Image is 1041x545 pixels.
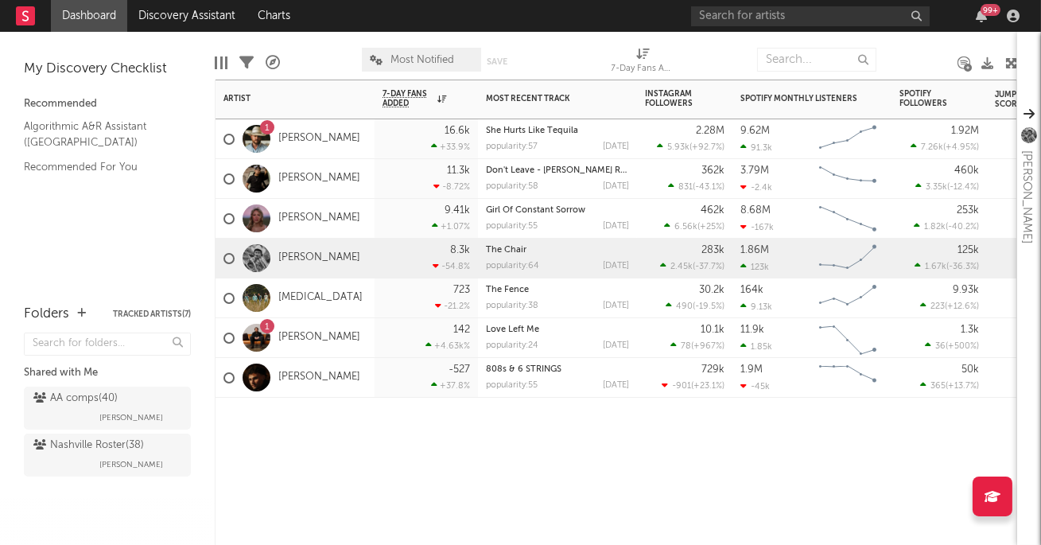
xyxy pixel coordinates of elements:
[486,206,585,215] a: Girl Of Constant Sorrow
[435,301,470,311] div: -21.2 %
[953,285,979,295] div: 9.93k
[24,333,191,356] input: Search for folders...
[947,302,977,311] span: +12.6 %
[99,455,163,474] span: [PERSON_NAME]
[612,40,675,86] div: 7-Day Fans Added (7-Day Fans Added)
[957,245,979,255] div: 125k
[740,325,764,335] div: 11.9k
[603,222,629,231] div: [DATE]
[486,381,538,390] div: popularity: 55
[486,325,629,334] div: Love Left Me
[670,341,724,351] div: ( )
[740,94,860,103] div: Spotify Monthly Listeners
[812,159,884,199] svg: Chart title
[701,245,724,255] div: 283k
[486,206,629,215] div: Girl Of Constant Sorrow
[995,90,1035,109] div: Jump Score
[740,285,763,295] div: 164k
[486,286,629,294] div: The Fence
[914,221,979,232] div: ( )
[695,183,722,192] span: -43.1 %
[24,158,175,176] a: Recommended For You
[603,262,629,271] div: [DATE]
[486,286,529,294] a: The Fence
[740,182,772,193] div: -2.4k
[740,205,771,216] div: 8.68M
[701,205,724,216] div: 462k
[33,436,144,455] div: Nashville Roster ( 38 )
[740,126,770,136] div: 9.62M
[695,302,722,311] span: -19.5 %
[664,221,724,232] div: ( )
[740,364,763,375] div: 1.9M
[223,94,343,103] div: Artist
[486,142,538,151] div: popularity: 57
[215,40,227,86] div: Edit Columns
[662,380,724,391] div: ( )
[921,143,943,152] span: 7.26k
[812,239,884,278] svg: Chart title
[383,89,433,108] span: 7-Day Fans Added
[431,380,470,391] div: +37.8 %
[603,182,629,191] div: [DATE]
[425,341,470,351] div: +4.63k %
[447,165,470,176] div: 11.3k
[740,142,772,153] div: 91.3k
[924,223,946,232] span: 1.82k
[486,166,629,175] div: Don't Leave - Jolene Remix
[453,285,470,295] div: 723
[431,142,470,152] div: +33.9 %
[946,143,977,152] span: +4.95 %
[603,381,629,390] div: [DATE]
[930,382,946,391] span: 365
[692,143,722,152] span: +92.7 %
[278,331,360,345] a: [PERSON_NAME]
[899,89,955,108] div: Spotify Followers
[453,325,470,335] div: 142
[920,380,979,391] div: ( )
[668,181,724,192] div: ( )
[701,165,724,176] div: 362k
[925,263,946,271] span: 1.67k
[433,261,470,271] div: -54.8 %
[278,132,360,146] a: [PERSON_NAME]
[487,57,507,66] button: Save
[674,223,697,232] span: 6.56k
[693,382,722,391] span: +23.1 %
[681,342,691,351] span: 78
[948,223,977,232] span: -40.2 %
[486,325,539,334] a: Love Left Me
[930,302,945,311] span: 223
[432,221,470,232] div: +1.07 %
[740,222,774,232] div: -167k
[693,342,722,351] span: +967 %
[700,223,722,232] span: +25 %
[278,251,360,265] a: [PERSON_NAME]
[603,302,629,310] div: [DATE]
[486,246,526,255] a: The Chair
[812,199,884,239] svg: Chart title
[24,118,175,150] a: Algorithmic A&R Assistant ([GEOGRAPHIC_DATA])
[266,40,280,86] div: A&R Pipeline
[486,365,629,374] div: 808s & 6 STRINGS
[645,89,701,108] div: Instagram Followers
[24,95,191,114] div: Recommended
[450,245,470,255] div: 8.3k
[486,166,640,175] a: Don't Leave - [PERSON_NAME] Remix
[915,181,979,192] div: ( )
[812,358,884,398] svg: Chart title
[433,181,470,192] div: -8.72 %
[950,183,977,192] span: -12.4 %
[670,263,693,271] span: 2.45k
[445,126,470,136] div: 16.6k
[390,55,454,65] span: Most Notified
[486,246,629,255] div: The Chair
[935,342,946,351] span: 36
[678,183,693,192] span: 831
[486,182,538,191] div: popularity: 58
[486,341,538,350] div: popularity: 24
[911,142,979,152] div: ( )
[701,364,724,375] div: 729k
[948,382,977,391] span: +13.7 %
[757,48,876,72] input: Search...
